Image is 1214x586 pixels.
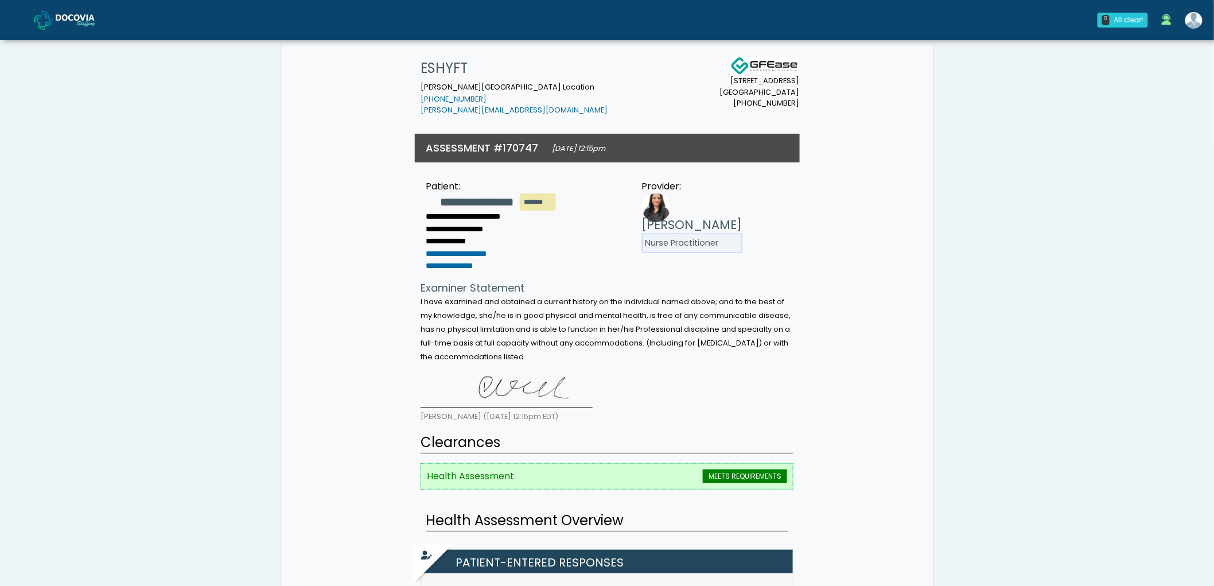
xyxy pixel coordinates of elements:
[1102,15,1110,25] div: 0
[719,75,799,108] small: [STREET_ADDRESS] [GEOGRAPHIC_DATA] [PHONE_NUMBER]
[421,297,791,362] small: I have examined and obtained a current history on the individual named above; and to the best of ...
[421,94,487,104] a: [PHONE_NUMBER]
[552,143,606,153] small: [DATE] 12:15pm
[421,57,608,80] h1: ESHYFT
[642,216,742,234] h3: [PERSON_NAME]
[421,463,793,490] li: Health Assessment
[421,368,593,408] img: 9TKUmSAAAABklEQVQDAGJ+XjqbFrjUAAAAAElFTkSuQmCC
[730,57,799,75] img: Docovia Staffing Logo
[421,412,558,421] small: [PERSON_NAME] ([DATE] 12:15pm EDT)
[427,550,793,573] h2: Patient-entered Responses
[426,510,788,532] h2: Health Assessment Overview
[1114,15,1143,25] div: All clear!
[642,234,742,253] li: Nurse Practitioner
[421,432,793,454] h2: Clearances
[1185,12,1203,29] img: Rachel Elazary
[34,1,113,38] a: Docovia
[642,180,742,193] div: Provider:
[421,82,608,115] small: [PERSON_NAME][GEOGRAPHIC_DATA] Location
[1091,8,1155,32] a: 0 All clear!
[56,14,113,26] img: Docovia
[9,5,44,39] button: Open LiveChat chat widget
[421,282,793,294] h4: Examiner Statement
[642,193,671,222] img: Provider image
[421,105,608,115] a: [PERSON_NAME][EMAIL_ADDRESS][DOMAIN_NAME]
[426,180,571,193] div: Patient:
[703,469,787,483] span: MEETS REQUIREMENTS
[426,141,539,155] h3: ASSESSMENT #170747
[34,11,53,30] img: Docovia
